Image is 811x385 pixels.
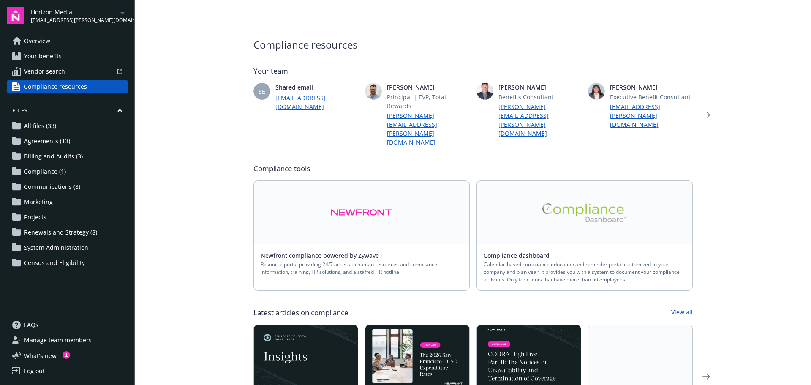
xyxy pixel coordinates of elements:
[7,150,128,163] a: Billing and Audits (3)
[254,181,469,244] a: Alt
[7,165,128,178] a: Compliance (1)
[31,7,128,24] button: Horizon Media[EMAIL_ADDRESS][PERSON_NAME][DOMAIN_NAME]arrowDropDown
[699,370,713,383] a: Next
[24,165,66,178] span: Compliance (1)
[484,251,556,259] a: Compliance dashboard
[275,93,358,111] a: [EMAIL_ADDRESS][DOMAIN_NAME]
[387,111,470,147] a: [PERSON_NAME][EMAIL_ADDRESS][PERSON_NAME][DOMAIN_NAME]
[259,87,265,96] span: SE
[7,351,70,360] button: What's new1
[331,203,392,222] img: Alt
[24,49,62,63] span: Your benefits
[24,333,92,347] span: Manage team members
[484,261,686,284] span: Calendar-based compliance education and reminder portal customized to your company and plan year....
[24,150,83,163] span: Billing and Audits (3)
[498,93,581,101] span: Benefits Consultant
[7,65,128,78] a: Vendor search
[24,226,97,239] span: Renewals and Strategy (8)
[24,119,56,133] span: All files (33)
[588,83,605,100] img: photo
[253,66,693,76] span: Your team
[498,83,581,92] span: [PERSON_NAME]
[7,195,128,209] a: Marketing
[387,83,470,92] span: [PERSON_NAME]
[610,93,693,101] span: Executive Benefit Consultant
[7,180,128,194] a: Communications (8)
[24,351,57,360] span: What ' s new
[498,102,581,138] a: [PERSON_NAME][EMAIL_ADDRESS][PERSON_NAME][DOMAIN_NAME]
[7,256,128,270] a: Census and Eligibility
[542,203,627,222] img: Alt
[253,37,693,52] span: Compliance resources
[7,333,128,347] a: Manage team members
[24,134,70,148] span: Agreements (13)
[7,7,24,24] img: navigator-logo.svg
[365,83,382,100] img: photo
[117,8,128,18] a: arrowDropDown
[387,93,470,110] span: Principal | EVP, Total Rewards
[7,134,128,148] a: Agreements (13)
[31,16,117,24] span: [EMAIL_ADDRESS][PERSON_NAME][DOMAIN_NAME]
[253,164,693,174] span: Compliance tools
[476,83,493,100] img: photo
[477,181,692,244] a: Alt
[7,210,128,224] a: Projects
[7,318,128,332] a: FAQs
[7,34,128,48] a: Overview
[24,195,53,209] span: Marketing
[699,108,713,122] a: Next
[261,261,463,276] span: Resource portal providing 24/7 access to human resources and compliance information, training, HR...
[7,107,128,117] button: Files
[24,180,80,194] span: Communications (8)
[275,83,358,92] span: Shared email
[24,210,46,224] span: Projects
[610,83,693,92] span: [PERSON_NAME]
[7,119,128,133] a: All files (33)
[24,241,88,254] span: System Administration
[63,351,70,359] div: 1
[24,34,50,48] span: Overview
[24,256,85,270] span: Census and Eligibility
[7,241,128,254] a: System Administration
[24,364,45,378] div: Log out
[24,318,38,332] span: FAQs
[261,251,386,259] a: Newfront compliance powered by Zywave
[7,226,128,239] a: Renewals and Strategy (8)
[24,65,65,78] span: Vendor search
[610,102,693,129] a: [EMAIL_ADDRESS][PERSON_NAME][DOMAIN_NAME]
[7,49,128,63] a: Your benefits
[31,8,117,16] span: Horizon Media
[24,80,87,93] span: Compliance resources
[253,308,348,318] span: Latest articles on compliance
[671,308,693,318] a: View all
[7,80,128,93] a: Compliance resources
